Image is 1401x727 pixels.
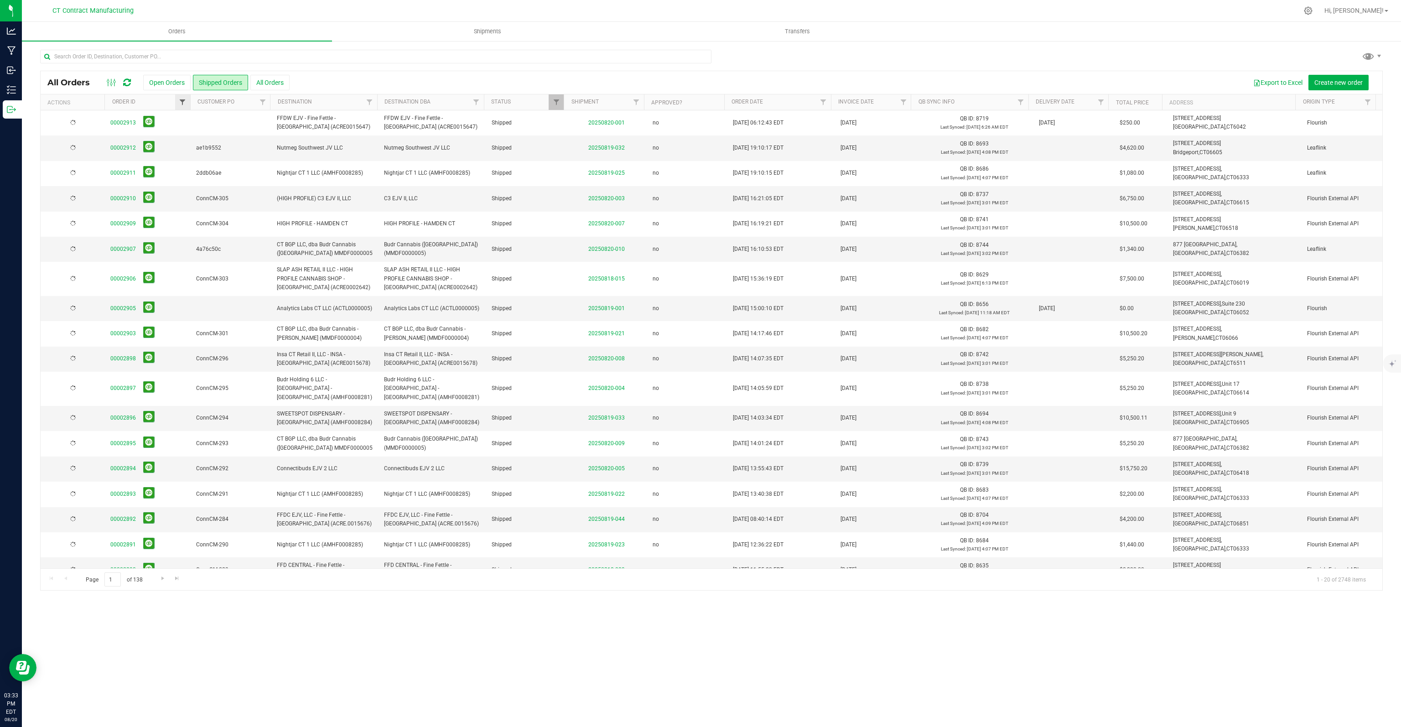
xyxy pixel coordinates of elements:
[960,326,975,332] span: QB ID:
[1307,384,1377,393] span: Flourish External API
[1173,410,1222,417] span: [STREET_ADDRESS],
[1233,174,1249,181] span: 06333
[1233,250,1249,256] span: 06382
[1226,360,1233,366] span: CT
[588,566,625,573] a: 20250818-009
[960,351,975,358] span: QB ID:
[588,355,625,362] a: 20250820-008
[653,329,659,338] span: no
[733,384,784,393] span: [DATE] 14:05:59 EDT
[918,99,955,105] a: QB Sync Info
[277,114,373,131] span: FFDW EJV - Fine Fettle - [GEOGRAPHIC_DATA] (ACRE0015647)
[1226,309,1233,316] span: CT
[47,78,99,88] span: All Orders
[7,46,16,55] inline-svg: Manufacturing
[110,464,136,473] a: 00002894
[492,384,561,393] span: Shipped
[838,99,874,105] a: Invoice Date
[965,310,1010,315] span: [DATE] 11:18 AM EDT
[1302,6,1314,15] div: Manage settings
[1307,414,1377,422] span: Flourish External API
[384,169,480,177] span: Nightjar CT 1 LLC (AMHF0008285)
[841,329,856,338] span: [DATE]
[22,22,332,41] a: Orders
[492,169,561,177] span: Shipped
[1226,280,1233,286] span: CT
[1307,194,1377,203] span: Flourish External API
[941,225,966,230] span: Last Synced:
[7,26,16,36] inline-svg: Analytics
[1222,381,1240,387] span: Unit 17
[976,166,989,172] span: 8686
[255,94,270,110] a: Filter
[588,145,625,151] a: 20250819-032
[1173,351,1263,358] span: [STREET_ADDRESS][PERSON_NAME],
[110,275,136,283] a: 00002906
[171,572,184,585] a: Go to the last page
[653,219,659,228] span: no
[52,7,134,15] span: CT Contract Manufacturing
[588,491,625,497] a: 20250819-022
[588,465,625,472] a: 20250820-005
[1120,245,1144,254] span: $1,340.00
[156,572,169,585] a: Go to the next page
[967,200,1008,205] span: [DATE] 3:01 PM EDT
[197,99,234,105] a: Customer PO
[629,94,644,110] a: Filter
[1233,389,1249,396] span: 06614
[1173,140,1221,146] span: [STREET_ADDRESS]
[110,304,136,313] a: 00002905
[653,194,659,203] span: no
[1307,119,1377,127] span: Flourish
[733,144,784,152] span: [DATE] 19:10:17 EDT
[1226,419,1233,426] span: CT
[960,166,975,172] span: QB ID:
[1233,280,1249,286] span: 06019
[960,140,975,147] span: QB ID:
[193,75,248,90] button: Shipped Orders
[733,245,784,254] span: [DATE] 16:10:53 EDT
[733,414,784,422] span: [DATE] 14:03:34 EDT
[960,191,975,197] span: QB ID:
[277,265,373,292] span: SLAP ASH RETAIL II LLC - HIGH PROFILE CANNABIS SHOP - [GEOGRAPHIC_DATA] (ACRE0002642)
[1173,301,1222,307] span: [STREET_ADDRESS],
[967,335,1008,340] span: [DATE] 4:07 PM EDT
[1173,436,1237,442] span: 877 [GEOGRAPHIC_DATA],
[1173,166,1222,172] span: [STREET_ADDRESS],
[110,414,136,422] a: 00002896
[110,354,136,363] a: 00002898
[1039,119,1055,127] span: [DATE]
[1173,216,1221,223] span: [STREET_ADDRESS]
[110,245,136,254] a: 00002907
[110,490,136,499] a: 00002893
[492,354,561,363] span: Shipped
[841,119,856,127] span: [DATE]
[841,275,856,283] span: [DATE]
[110,384,136,393] a: 00002897
[277,435,373,452] span: CT BGP LLC, dba Budr Cannabis ([GEOGRAPHIC_DATA]) MMDF0000005
[384,410,480,427] span: SWEETSPOT DISPENSARY - [GEOGRAPHIC_DATA] (AMHF0008284)
[643,22,953,41] a: Transfers
[1173,174,1226,181] span: [GEOGRAPHIC_DATA],
[384,114,480,131] span: FFDW EJV - Fine Fettle - [GEOGRAPHIC_DATA] (ACRE0015647)
[1120,384,1144,393] span: $5,250.20
[1173,271,1222,277] span: [STREET_ADDRESS],
[588,220,625,227] a: 20250820-007
[1199,149,1206,156] span: CT
[332,22,642,41] a: Shipments
[1173,335,1215,341] span: [PERSON_NAME],
[941,175,966,180] span: Last Synced:
[1233,360,1246,366] span: 6511
[40,50,711,63] input: Search Order ID, Destination, Customer PO...
[1173,225,1215,231] span: [PERSON_NAME],
[733,169,784,177] span: [DATE] 19:10:15 EDT
[1307,169,1377,177] span: Leaflink
[588,275,625,282] a: 20250818-015
[1173,280,1226,286] span: [GEOGRAPHIC_DATA],
[110,540,136,549] a: 00002891
[1233,199,1249,206] span: 06615
[841,354,856,363] span: [DATE]
[1307,219,1377,228] span: Flourish External API
[967,225,1008,230] span: [DATE] 3:01 PM EDT
[384,99,431,105] a: Destination DBA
